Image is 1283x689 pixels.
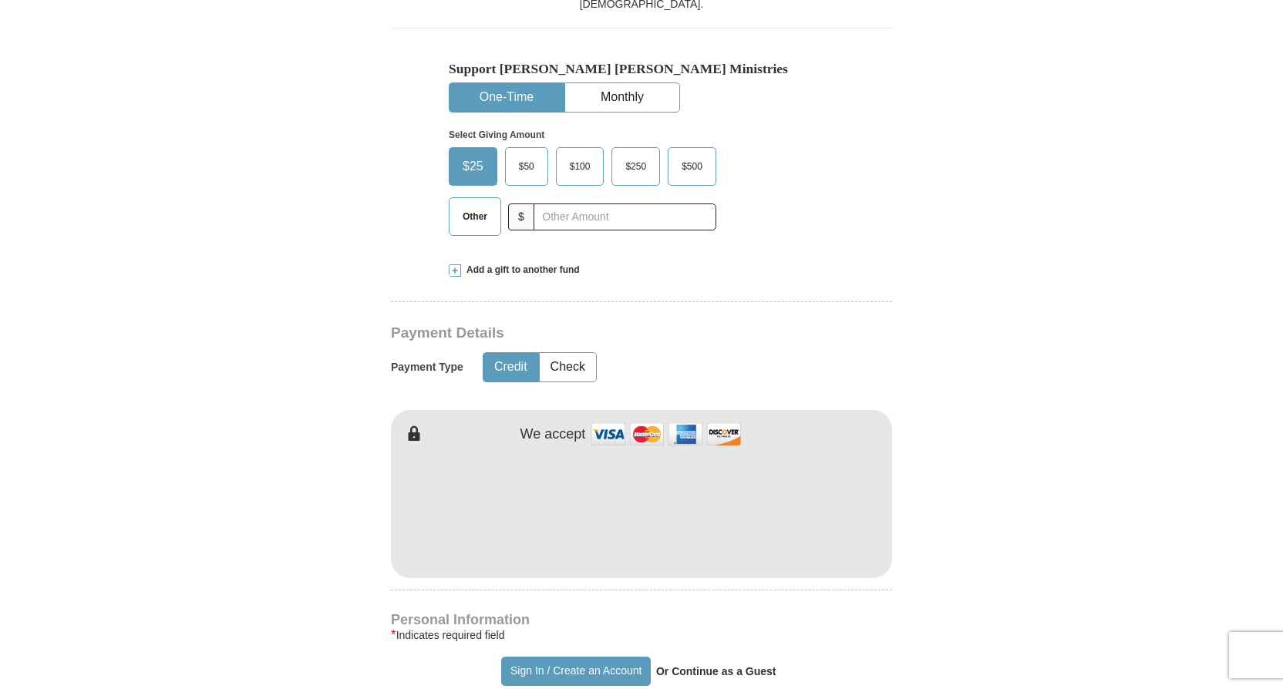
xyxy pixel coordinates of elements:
[674,155,710,178] span: $500
[461,264,580,277] span: Add a gift to another fund
[449,61,834,77] h5: Support [PERSON_NAME] [PERSON_NAME] Ministries
[618,155,654,178] span: $250
[508,203,534,230] span: $
[483,353,538,381] button: Credit
[501,657,650,686] button: Sign In / Create an Account
[540,353,596,381] button: Check
[565,83,679,112] button: Monthly
[450,83,564,112] button: One-Time
[520,426,586,443] h4: We accept
[449,129,544,140] strong: Select Giving Amount
[455,205,495,228] span: Other
[391,613,892,626] h4: Personal Information
[534,203,716,230] input: Other Amount
[455,155,491,178] span: $25
[589,418,743,451] img: credit cards accepted
[391,324,784,342] h3: Payment Details
[391,361,463,374] h5: Payment Type
[656,665,776,677] strong: Or Continue as a Guest
[511,155,542,178] span: $50
[391,626,892,644] div: Indicates required field
[562,155,598,178] span: $100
